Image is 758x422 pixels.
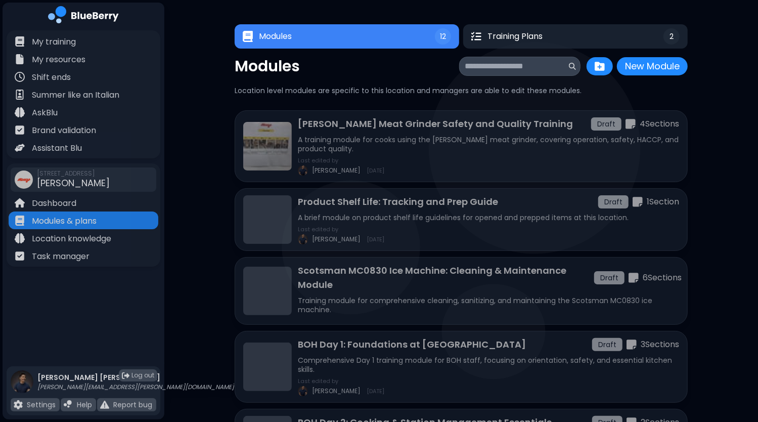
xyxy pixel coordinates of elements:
[440,32,446,41] span: 12
[15,72,25,82] img: file icon
[243,122,292,171] img: MONZO Meat Grinder Safety and Quality Training
[298,213,679,222] p: A brief module on product shelf life guidelines for opened and prepped items at this location.
[235,110,688,182] a: MONZO Meat Grinder Safety and Quality Training[PERSON_NAME] Meat Grinder Safety and Quality Train...
[643,272,682,284] p: 6 Section s
[15,125,25,135] img: file icon
[641,339,679,351] p: 3 Section s
[627,339,637,351] img: sections icon
[32,215,97,227] p: Modules & plans
[37,383,234,391] p: [PERSON_NAME][EMAIL_ADDRESS][PERSON_NAME][DOMAIN_NAME]
[595,61,605,71] img: folder plus icon
[15,54,25,64] img: file icon
[594,271,625,284] div: Draft
[235,86,688,95] p: Location level modules are specific to this location and managers are able to edit these modules.
[15,171,33,189] img: company thumbnail
[463,24,688,49] button: Training PlansTraining Plans2
[15,36,25,47] img: file icon
[629,272,639,284] img: sections icon
[15,107,25,117] img: file icon
[298,157,384,163] p: Last edited by
[298,264,594,292] p: Scotsman MC0830 Ice Machine: Cleaning & Maintenance Module
[27,400,56,409] p: Settings
[487,30,543,43] span: Training Plans
[633,196,643,208] img: sections icon
[259,30,292,43] span: Modules
[670,32,674,41] span: 2
[592,338,622,351] div: Draft
[298,226,384,232] p: Last edited by
[298,195,498,209] p: Product Shelf Life: Tracking and Prep Guide
[626,118,636,130] img: sections icon
[32,142,82,154] p: Assistant Blu
[312,166,361,175] span: [PERSON_NAME]
[367,388,384,394] span: [DATE]
[298,234,308,244] img: profile image
[14,400,23,409] img: file icon
[37,170,110,178] span: [STREET_ADDRESS]
[122,372,129,379] img: logout
[32,233,111,245] p: Location knowledge
[32,107,58,119] p: AskBlu
[32,197,76,209] p: Dashboard
[15,251,25,261] img: file icon
[113,400,152,409] p: Report bug
[298,117,573,131] p: [PERSON_NAME] Meat Grinder Safety and Quality Training
[235,331,688,403] a: BOH Day 1: Foundations at [GEOGRAPHIC_DATA]Draftsections icon3SectionsComprehensive Day 1 trainin...
[243,31,253,43] img: Modules
[298,378,384,384] p: Last edited by
[15,143,25,153] img: file icon
[569,63,576,70] img: search icon
[15,216,25,226] img: file icon
[312,387,361,395] span: [PERSON_NAME]
[640,118,679,130] p: 4 Section s
[298,356,679,374] p: Comprehensive Day 1 training module for BOH staff, focusing on orientation, safety, and essential...
[298,337,526,352] p: BOH Day 1: Foundations at [GEOGRAPHIC_DATA]
[100,400,109,409] img: file icon
[37,373,234,382] p: [PERSON_NAME] [PERSON_NAME]
[32,71,71,83] p: Shift ends
[15,198,25,208] img: file icon
[367,236,384,242] span: [DATE]
[367,167,384,174] span: [DATE]
[298,386,308,396] img: profile image
[32,124,96,137] p: Brand validation
[15,233,25,243] img: file icon
[64,400,73,409] img: file icon
[235,257,688,325] a: Scotsman MC0830 Ice Machine: Cleaning & Maintenance ModuleDraftsections icon6SectionsTraining mod...
[298,165,308,176] img: profile image
[235,188,688,251] a: Product Shelf Life: Tracking and Prep GuideDraftsections icon1SectionA brief module on product sh...
[617,57,688,75] button: New Module
[298,135,679,153] p: A training module for cooks using the [PERSON_NAME] meat grinder, covering operation, safety, HAC...
[235,57,300,75] p: Modules
[298,296,679,314] p: Training module for comprehensive cleaning, sanitizing, and maintaining the Scotsman MC0830 ice m...
[32,89,119,101] p: Summer like an Italian
[48,6,119,27] img: company logo
[647,196,679,208] p: 1 Section
[77,400,92,409] p: Help
[598,195,629,208] div: Draft
[591,117,621,131] div: Draft
[471,31,481,41] img: Training Plans
[37,177,110,189] span: [PERSON_NAME]
[32,250,90,263] p: Task manager
[312,235,361,243] span: [PERSON_NAME]
[15,90,25,100] img: file icon
[32,36,76,48] p: My training
[235,24,459,49] button: ModulesModules12
[32,54,85,66] p: My resources
[131,371,154,379] span: Log out
[11,370,33,403] img: profile photo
